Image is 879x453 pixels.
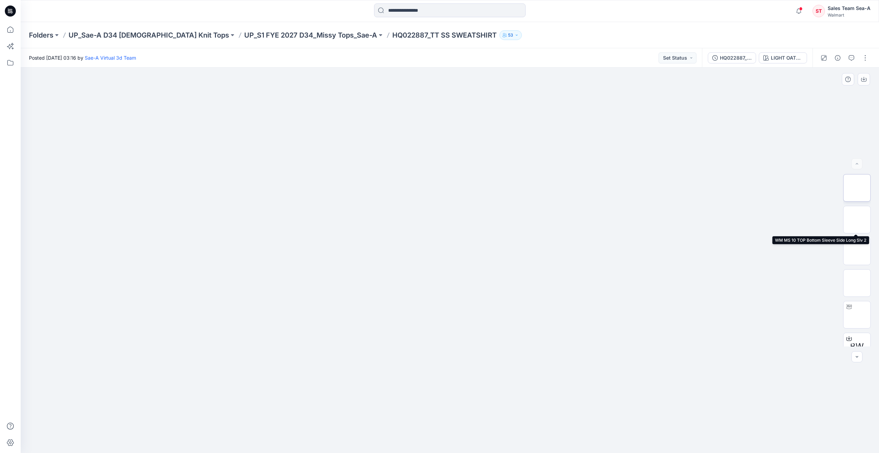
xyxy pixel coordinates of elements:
p: 53 [508,31,513,39]
span: BW [850,340,864,353]
div: HQ022887_FULL COLORWAYS [720,54,752,62]
span: Posted [DATE] 03:16 by [29,54,136,61]
a: Sae-A Virtual 3d Team [85,55,136,61]
div: Walmart [828,12,870,18]
button: Details [832,52,843,63]
a: UP_Sae-A D34 [DEMOGRAPHIC_DATA] Knit Tops [69,30,229,40]
div: LIGHT OATMEAL [PERSON_NAME] (B2651) [771,54,803,62]
button: LIGHT OATMEAL [PERSON_NAME] (B2651) [759,52,807,63]
button: 53 [499,30,522,40]
div: Sales Team Sea-A [828,4,870,12]
a: Folders [29,30,53,40]
p: HQ022887_TT SS SWEATSHIRT [392,30,497,40]
div: ST [813,5,825,17]
button: HQ022887_FULL COLORWAYS [708,52,756,63]
a: UP_S1 FYE 2027 D34_Missy Tops_Sae-A [244,30,377,40]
